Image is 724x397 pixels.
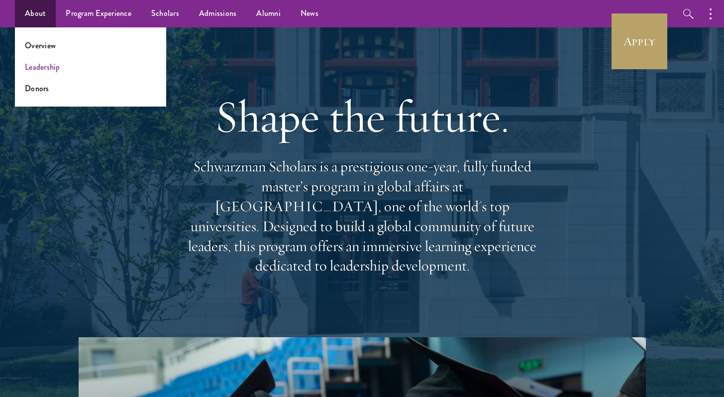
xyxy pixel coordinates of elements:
[25,40,56,51] a: Overview
[612,13,667,69] a: Apply
[183,89,541,144] h1: Shape the future.
[183,157,541,276] p: Schwarzman Scholars is a prestigious one-year, fully funded master’s program in global affairs at...
[25,83,49,94] a: Donors
[25,61,60,73] a: Leadership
